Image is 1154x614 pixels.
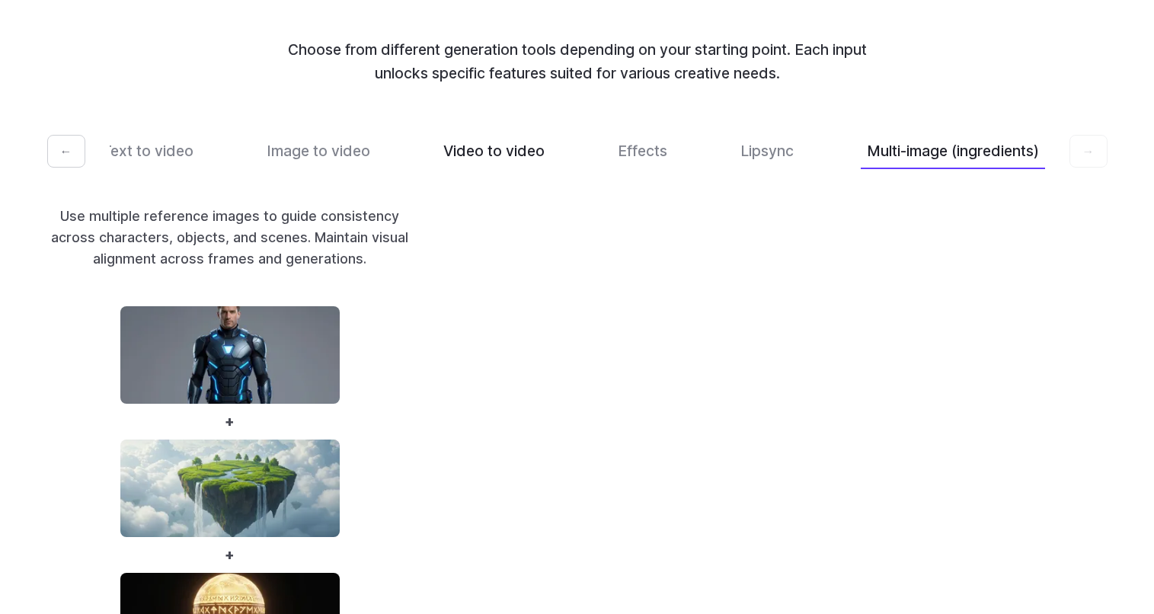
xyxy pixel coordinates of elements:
button: ← [47,135,85,168]
img: Front-facing portrait of a male sci-fi hero in a sleek armored suit with blue accents, standing a... [120,306,340,404]
button: Multi-image (ingredients) [861,133,1045,169]
button: Text to video [96,133,200,169]
button: → [1069,135,1108,168]
p: Choose from different generation tools depending on your starting point. Each input unlocks speci... [261,38,894,85]
p: Use multiple reference images to guide consistency across characters, objects, and scenes. Mainta... [47,206,413,270]
button: Effects [612,133,673,169]
button: Video to video [437,133,551,169]
img: Wide background landscape of a floating island with grassy cliffs, small trees, and waterfalls fa... [120,440,340,537]
button: Image to video [261,133,376,169]
button: Lipsync [734,133,800,169]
